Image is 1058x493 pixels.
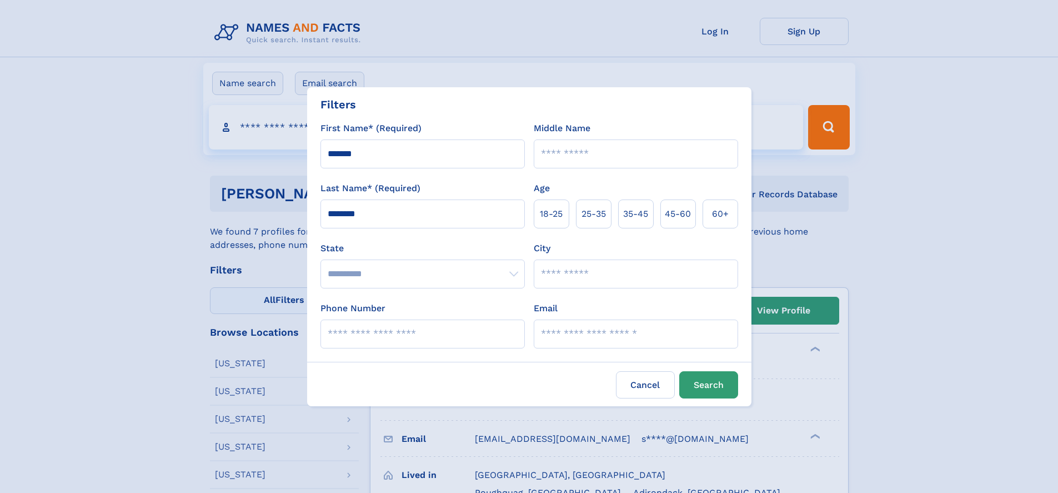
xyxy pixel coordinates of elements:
span: 25‑35 [581,207,606,221]
button: Search [679,371,738,399]
label: First Name* (Required) [320,122,422,135]
label: Age [534,182,550,195]
span: 35‑45 [623,207,648,221]
span: 18‑25 [540,207,563,221]
label: Email [534,302,558,315]
span: 45‑60 [665,207,691,221]
label: State [320,242,525,255]
label: City [534,242,550,255]
label: Cancel [616,371,675,399]
label: Last Name* (Required) [320,182,420,195]
label: Phone Number [320,302,385,315]
label: Middle Name [534,122,590,135]
div: Filters [320,96,356,113]
span: 60+ [712,207,729,221]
